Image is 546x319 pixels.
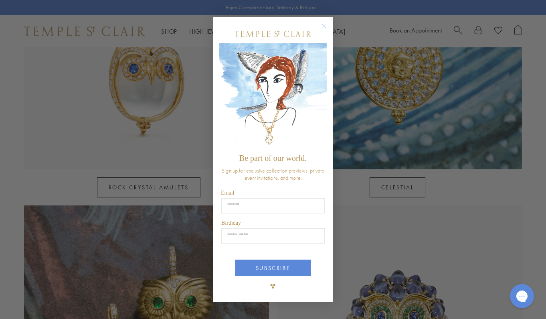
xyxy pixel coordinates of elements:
button: Close dialog [323,25,333,35]
img: TSC [265,278,281,294]
img: Temple St. Clair [235,31,311,37]
img: c4a9eb12-d91a-4d4a-8ee0-386386f4f338.jpeg [219,43,327,150]
span: Email [221,190,234,196]
iframe: Gorgias live chat messenger [506,281,538,311]
input: Email [221,198,325,213]
span: Birthday [221,220,241,226]
button: SUBSCRIBE [235,260,311,276]
span: Be part of our world. [239,154,307,163]
span: Sign up for exclusive collection previews, private event invitations, and more. [222,167,324,181]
